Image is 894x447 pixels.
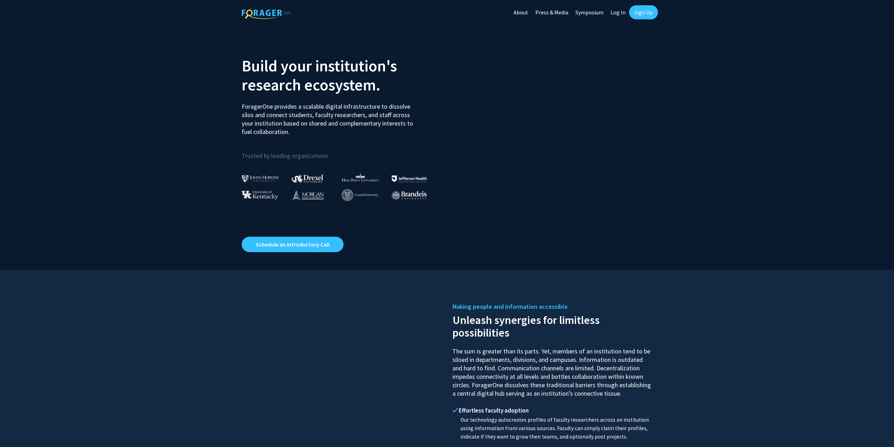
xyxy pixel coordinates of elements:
h4: Effortless faculty adoption [452,407,653,414]
h2: Unleash synergies for limitless possibilities [452,312,653,339]
img: Drexel University [292,174,323,183]
a: Opens in a new tab [242,237,344,252]
h5: Making people and information accessible [452,301,653,312]
img: Thomas Jefferson University [392,175,427,182]
img: University of Kentucky [242,190,278,200]
p: Our technology autocreates profiles of faculty researchers across an institution using informatio... [452,416,653,441]
img: ForagerOne Logo [242,7,291,19]
img: Johns Hopkins University [242,175,279,182]
img: Brandeis University [392,191,427,200]
img: Cornell University [342,189,378,201]
p: Trusted by leading organizations [242,142,442,161]
a: Sign Up [629,5,658,19]
p: The sum is greater than its parts. Yet, members of an institution tend to be siloed in department... [452,341,653,398]
img: High Point University [342,173,379,181]
h2: Build your institution's research ecosystem. [242,56,442,94]
img: Morgan State University [292,190,324,199]
p: ForagerOne provides a scalable digital infrastructure to dissolve silos and connect students, fac... [242,97,418,136]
